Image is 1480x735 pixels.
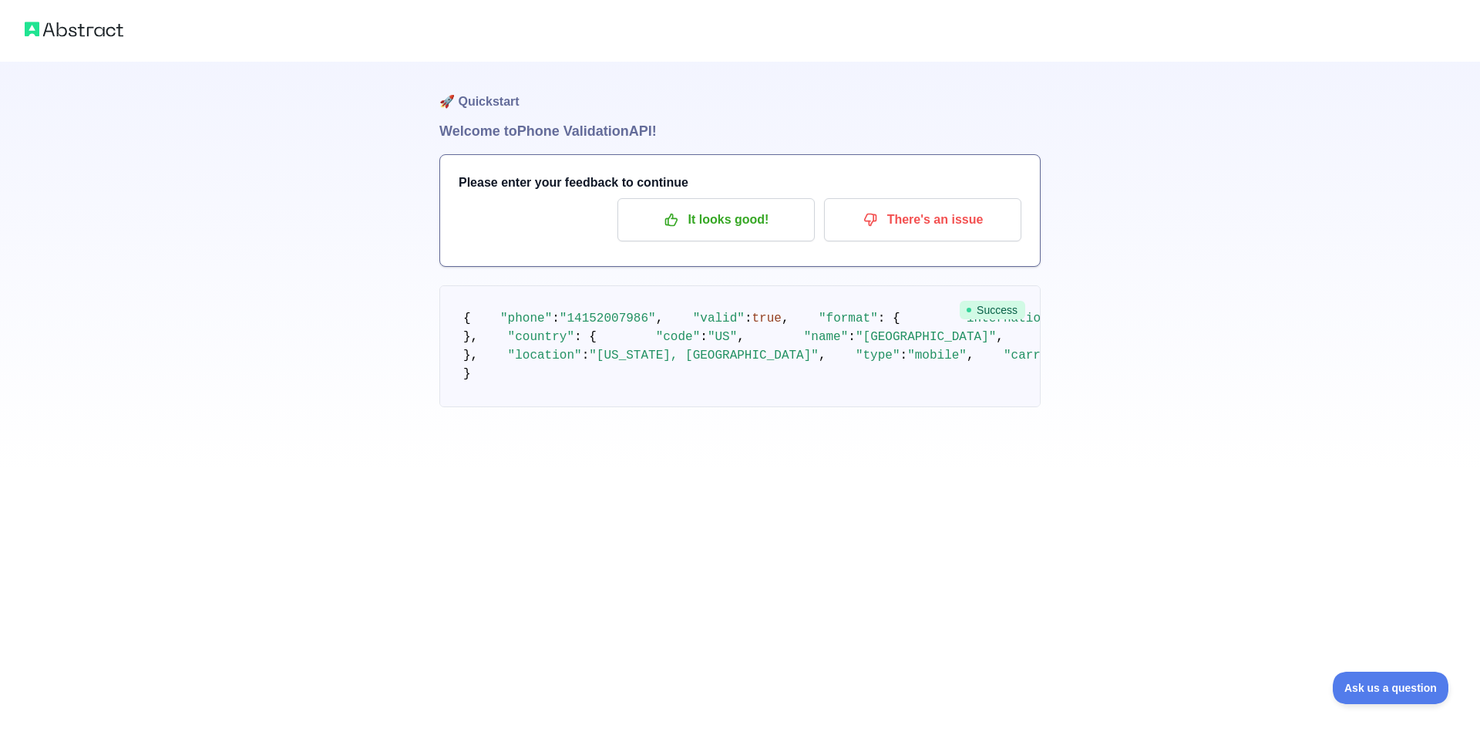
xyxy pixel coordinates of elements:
span: "code" [656,330,701,344]
span: , [737,330,745,344]
span: "international" [959,312,1070,325]
span: true [752,312,782,325]
button: It looks good! [617,198,815,241]
h1: Welcome to Phone Validation API! [439,120,1041,142]
span: "valid" [693,312,745,325]
span: Success [960,301,1025,319]
span: : [900,349,908,362]
iframe: Toggle Customer Support [1333,672,1449,704]
span: "name" [804,330,849,344]
h3: Please enter your feedback to continue [459,174,1021,192]
span: "[US_STATE], [GEOGRAPHIC_DATA]" [589,349,819,362]
span: , [967,349,974,362]
span: : [848,330,856,344]
p: There's an issue [836,207,1010,233]
span: "US" [708,330,737,344]
span: : { [574,330,597,344]
button: There's an issue [824,198,1021,241]
span: , [656,312,664,325]
span: "mobile" [907,349,967,362]
span: "location" [508,349,582,362]
span: "carrier" [1004,349,1070,362]
span: "[GEOGRAPHIC_DATA]" [856,330,996,344]
span: : [552,312,560,325]
span: "format" [819,312,878,325]
span: : { [878,312,900,325]
h1: 🚀 Quickstart [439,62,1041,120]
code: }, }, } [463,312,1441,381]
span: , [996,330,1004,344]
span: "phone" [500,312,552,325]
span: "country" [508,330,574,344]
span: , [819,349,826,362]
span: "type" [856,349,900,362]
p: It looks good! [629,207,803,233]
span: : [700,330,708,344]
img: Abstract logo [25,19,123,40]
span: : [582,349,590,362]
span: { [463,312,471,325]
span: "14152007986" [560,312,656,325]
span: , [782,312,789,325]
span: : [745,312,752,325]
